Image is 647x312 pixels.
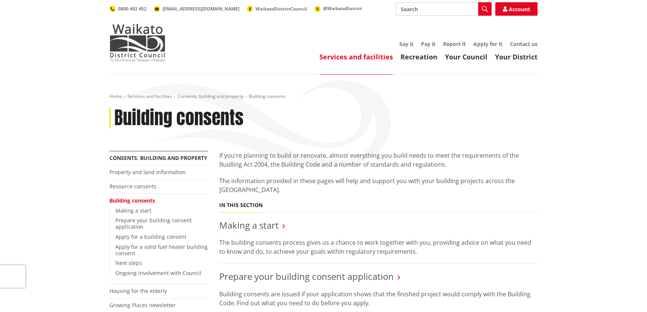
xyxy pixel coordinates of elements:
[399,40,414,47] a: Say it
[219,238,538,256] p: The building consents process gives us a chance to work together with you, providing advice on wh...
[323,5,362,12] span: @WaikatoDistrict
[443,40,466,47] a: Report it
[247,6,307,12] a: WaikatoDistrictCouncil
[177,93,244,99] a: Consents, building and property
[109,6,146,12] a: 0800 492 452
[109,154,207,161] a: Consents, building and property
[495,52,538,61] a: Your District
[118,6,146,12] span: 0800 492 452
[115,269,201,277] a: Ongoing involvement with Council
[319,52,393,61] a: Services and facilities
[219,202,263,208] h5: In this section
[115,243,208,257] a: Apply for a solid fuel heater building consent​
[219,151,538,169] p: If you're planning to build or renovate, almost everything you build needs to meet the requiremen...
[162,6,239,12] span: [EMAIL_ADDRESS][DOMAIN_NAME]
[109,183,157,190] a: Resource consents
[400,52,437,61] a: Recreation
[115,233,186,240] a: Apply for a building consent
[613,281,640,308] iframe: Messenger Launcher
[249,93,285,99] span: Building consents
[396,2,492,16] input: Search input
[115,259,142,266] a: Next steps
[109,93,538,100] nav: breadcrumb
[219,270,394,282] a: Prepare your building consent application
[256,6,307,12] span: WaikatoDistrictCouncil
[114,107,244,129] h1: Building consents
[109,302,176,309] a: Growing Places newsletter
[219,176,538,194] p: The information provided in these pages will help and support you with your building projects acr...
[315,5,362,12] a: @WaikatoDistrict
[510,40,538,47] a: Contact us
[109,24,165,61] img: Waikato District Council - Te Kaunihera aa Takiwaa o Waikato
[109,169,186,176] a: Property and land information
[219,290,538,308] p: Building consents are issued if your application shows that the finished project would comply wit...
[109,287,167,294] a: Housing for the elderly
[115,207,151,214] a: Making a start
[109,197,155,204] a: Building consents
[115,217,192,230] a: Prepare your building consent application
[445,52,487,61] a: Your Council
[495,2,538,16] a: Account
[127,93,172,99] a: Services and facilities
[219,219,279,231] a: Making a start
[154,6,239,12] a: [EMAIL_ADDRESS][DOMAIN_NAME]
[109,93,122,99] a: Home
[473,40,502,47] a: Apply for it
[421,40,436,47] a: Pay it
